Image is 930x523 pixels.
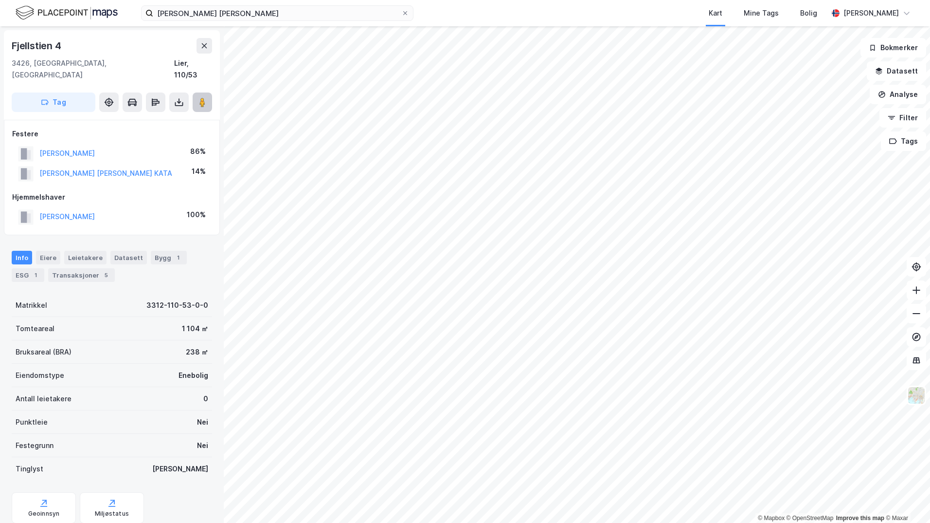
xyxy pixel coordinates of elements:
[153,6,401,20] input: Søk på adresse, matrikkel, gårdeiere, leietakere eller personer
[186,346,208,358] div: 238 ㎡
[16,463,43,475] div: Tinglyst
[12,38,63,54] div: Fjellstien 4
[36,251,60,264] div: Eiere
[12,191,212,203] div: Hjemmelshaver
[197,440,208,451] div: Nei
[16,440,54,451] div: Festegrunn
[907,386,926,405] img: Z
[151,251,187,264] div: Bygg
[192,166,206,177] div: 14%
[881,476,930,523] iframe: Chat Widget
[28,510,60,518] div: Geoinnsyn
[12,128,212,140] div: Festere
[152,463,208,475] div: [PERSON_NAME]
[860,38,926,57] button: Bokmerker
[12,57,174,81] div: 3426, [GEOGRAPHIC_DATA], [GEOGRAPHIC_DATA]
[173,253,183,262] div: 1
[190,146,206,157] div: 86%
[709,7,722,19] div: Kart
[101,270,111,280] div: 5
[843,7,899,19] div: [PERSON_NAME]
[881,476,930,523] div: Kontrollprogram for chat
[16,4,118,21] img: logo.f888ab2527a4732fd821a326f86c7f29.svg
[203,393,208,405] div: 0
[870,85,926,104] button: Analyse
[16,416,48,428] div: Punktleie
[95,510,129,518] div: Miljøstatus
[879,108,926,128] button: Filter
[179,370,208,381] div: Enebolig
[800,7,817,19] div: Bolig
[12,93,95,112] button: Tag
[16,299,47,311] div: Matrikkel
[16,323,54,335] div: Tomteareal
[16,370,64,381] div: Eiendomstype
[16,393,72,405] div: Antall leietakere
[187,209,206,221] div: 100%
[787,515,834,522] a: OpenStreetMap
[12,251,32,264] div: Info
[110,251,147,264] div: Datasett
[182,323,208,335] div: 1 104 ㎡
[744,7,779,19] div: Mine Tags
[836,515,884,522] a: Improve this map
[867,61,926,81] button: Datasett
[31,270,40,280] div: 1
[881,131,926,151] button: Tags
[197,416,208,428] div: Nei
[48,268,115,282] div: Transaksjoner
[12,268,44,282] div: ESG
[64,251,107,264] div: Leietakere
[174,57,212,81] div: Lier, 110/53
[146,299,208,311] div: 3312-110-53-0-0
[16,346,72,358] div: Bruksareal (BRA)
[758,515,785,522] a: Mapbox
